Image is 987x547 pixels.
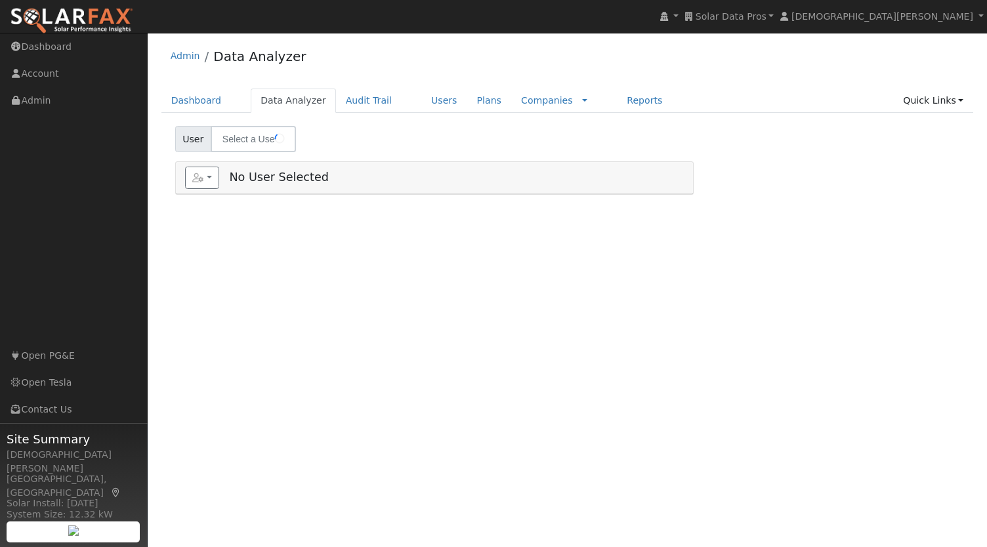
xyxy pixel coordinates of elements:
[7,472,140,500] div: [GEOGRAPHIC_DATA], [GEOGRAPHIC_DATA]
[696,11,766,22] span: Solar Data Pros
[521,95,573,106] a: Companies
[7,448,140,476] div: [DEMOGRAPHIC_DATA][PERSON_NAME]
[617,89,672,113] a: Reports
[175,126,211,152] span: User
[7,496,140,510] div: Solar Install: [DATE]
[211,126,296,152] input: Select a User
[7,508,140,521] div: System Size: 12.32 kW
[171,51,200,61] a: Admin
[110,487,122,498] a: Map
[68,525,79,536] img: retrieve
[791,11,973,22] span: [DEMOGRAPHIC_DATA][PERSON_NAME]
[421,89,467,113] a: Users
[467,89,511,113] a: Plans
[7,430,140,448] span: Site Summary
[336,89,402,113] a: Audit Trail
[893,89,973,113] a: Quick Links
[10,7,133,35] img: SolarFax
[161,89,232,113] a: Dashboard
[213,49,306,64] a: Data Analyzer
[185,167,684,189] h5: No User Selected
[251,89,336,113] a: Data Analyzer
